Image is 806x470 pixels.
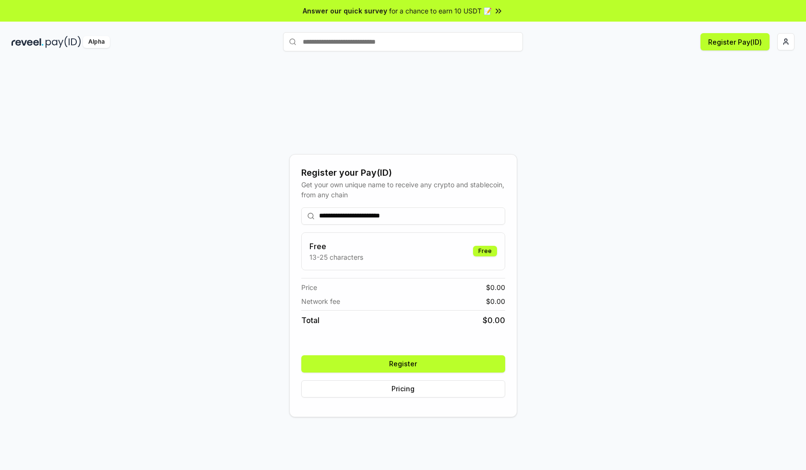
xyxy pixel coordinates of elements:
div: Register your Pay(ID) [301,166,505,180]
div: Free [473,246,497,256]
h3: Free [309,241,363,252]
span: $ 0.00 [486,296,505,306]
span: for a chance to earn 10 USDT 📝 [389,6,492,16]
span: $ 0.00 [486,282,505,292]
span: Price [301,282,317,292]
span: Network fee [301,296,340,306]
span: Total [301,314,320,326]
span: Answer our quick survey [303,6,387,16]
div: Get your own unique name to receive any crypto and stablecoin, from any chain [301,180,505,200]
p: 13-25 characters [309,252,363,262]
button: Register Pay(ID) [700,33,770,50]
button: Register [301,355,505,373]
button: Pricing [301,380,505,398]
div: Alpha [83,36,110,48]
img: reveel_dark [12,36,44,48]
img: pay_id [46,36,81,48]
span: $ 0.00 [483,314,505,326]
